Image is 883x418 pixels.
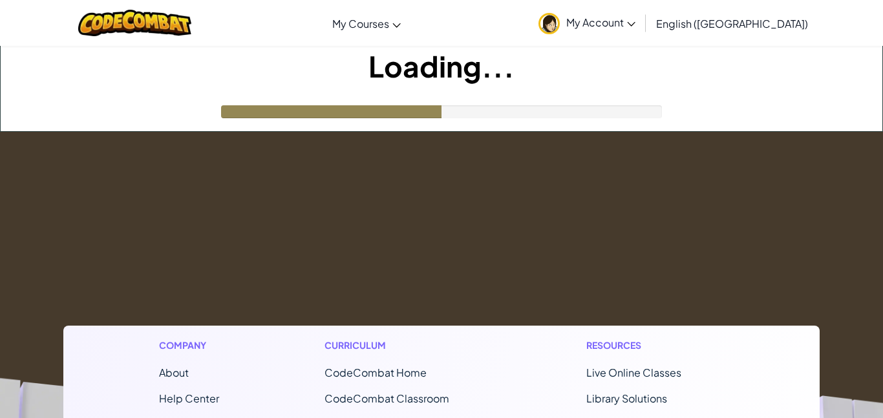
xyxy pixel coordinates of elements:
[650,6,814,41] a: English ([GEOGRAPHIC_DATA])
[656,17,808,30] span: English ([GEOGRAPHIC_DATA])
[332,17,389,30] span: My Courses
[586,392,667,405] a: Library Solutions
[159,392,219,405] a: Help Center
[324,366,427,379] span: CodeCombat Home
[78,10,191,36] img: CodeCombat logo
[159,339,219,352] h1: Company
[326,6,407,41] a: My Courses
[532,3,642,43] a: My Account
[538,13,560,34] img: avatar
[324,392,449,405] a: CodeCombat Classroom
[324,339,481,352] h1: Curriculum
[1,46,882,86] h1: Loading...
[159,366,189,379] a: About
[566,16,635,29] span: My Account
[586,339,724,352] h1: Resources
[586,366,681,379] a: Live Online Classes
